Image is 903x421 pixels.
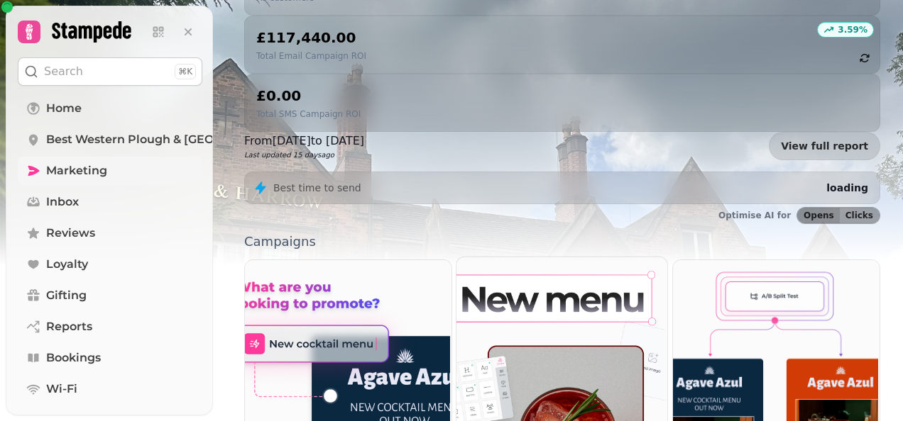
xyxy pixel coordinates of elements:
[18,94,202,123] a: Home
[838,24,868,35] p: 3.59 %
[18,375,202,403] a: Wi-Fi
[718,210,791,221] p: Optimise AI for
[804,211,834,220] span: Opens
[46,100,82,117] span: Home
[256,28,366,47] h2: £117,440.00
[46,225,95,242] span: Reviews
[46,193,79,211] span: Inbox
[18,57,202,86] button: Search⌘K
[18,344,202,372] a: Bookings
[46,318,92,335] span: Reports
[845,211,873,220] span: Clicks
[46,349,101,366] span: Bookings
[18,125,202,154] a: Best Western Plough & [GEOGRAPHIC_DATA] - 84227
[840,208,880,223] button: Clicks
[18,250,202,279] a: Loyalty
[18,313,202,341] a: Reports
[273,181,361,195] p: Best time to send
[256,50,366,62] p: Total Email Campaign ROI
[46,131,355,148] span: Best Western Plough & [GEOGRAPHIC_DATA] - 84227
[256,108,361,120] p: Total SMS Campaign ROI
[18,219,202,247] a: Reviews
[797,208,840,223] button: Opens
[826,182,868,193] span: loading
[18,281,202,310] a: Gifting
[46,162,107,179] span: Marketing
[256,86,361,106] h2: £0.00
[244,150,364,160] p: Last updated 15 days ago
[18,188,202,216] a: Inbox
[44,63,83,80] p: Search
[46,381,77,398] span: Wi-Fi
[769,132,880,160] a: View full report
[175,64,196,79] div: ⌘K
[18,157,202,185] a: Marketing
[244,133,364,150] p: From [DATE] to [DATE]
[244,235,880,248] p: Campaigns
[46,256,88,273] span: Loyalty
[853,46,877,70] button: refresh
[46,287,87,304] span: Gifting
